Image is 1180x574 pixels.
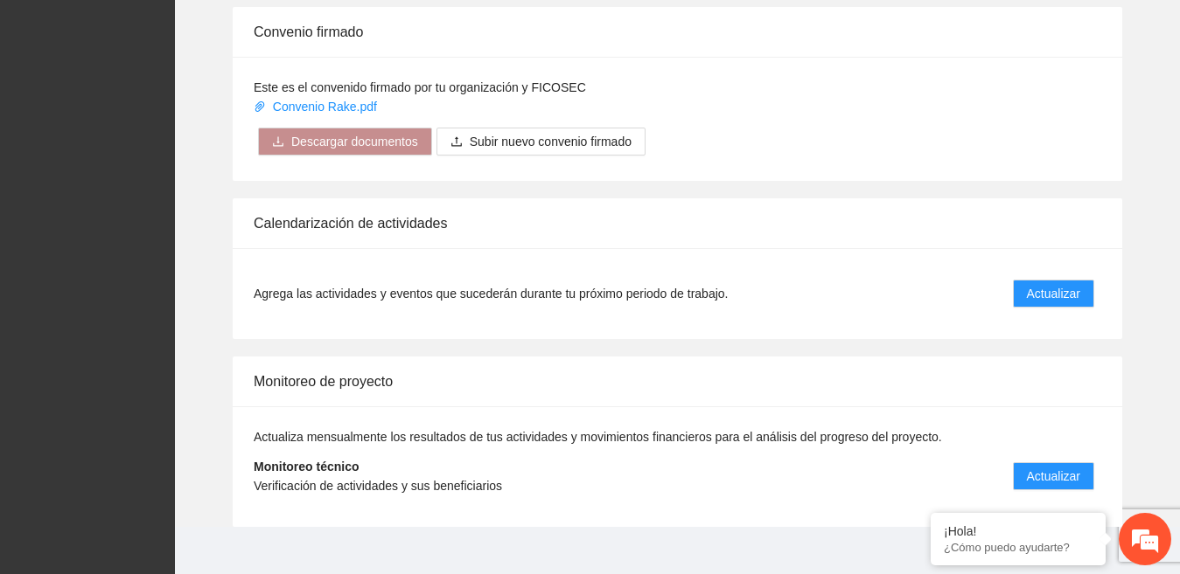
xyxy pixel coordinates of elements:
div: Chatee con nosotros ahora [91,89,294,112]
button: Actualizar [1013,280,1094,308]
div: Monitoreo de proyecto [254,356,1101,406]
span: Actualizar [1027,284,1080,303]
span: paper-clip [254,100,266,113]
div: Convenio firmado [254,7,1101,57]
div: ¡Hola! [944,524,1093,538]
span: Estamos en línea. [101,187,241,363]
div: Calendarización de actividades [254,198,1101,248]
div: Minimizar ventana de chat en vivo [287,9,329,51]
span: Descargar documentos [291,132,418,151]
span: Agrega las actividades y eventos que sucederán durante tu próximo periodo de trabajo. [254,284,728,303]
button: Actualizar [1013,462,1094,490]
textarea: Escriba su mensaje y pulse “Intro” [9,385,333,446]
p: ¿Cómo puedo ayudarte? [944,541,1093,554]
span: Actualiza mensualmente los resultados de tus actividades y movimientos financieros para el anális... [254,430,942,444]
span: Este es el convenido firmado por tu organización y FICOSEC [254,80,586,94]
span: Subir nuevo convenio firmado [470,132,632,151]
span: Verificación de actividades y sus beneficiarios [254,479,502,493]
span: upload [450,135,463,149]
span: Actualizar [1027,467,1080,486]
a: Convenio Rake.pdf [254,100,381,114]
button: downloadDescargar documentos [258,128,432,156]
span: download [272,135,284,149]
button: uploadSubir nuevo convenio firmado [436,128,646,156]
strong: Monitoreo técnico [254,460,360,474]
span: uploadSubir nuevo convenio firmado [436,135,646,149]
